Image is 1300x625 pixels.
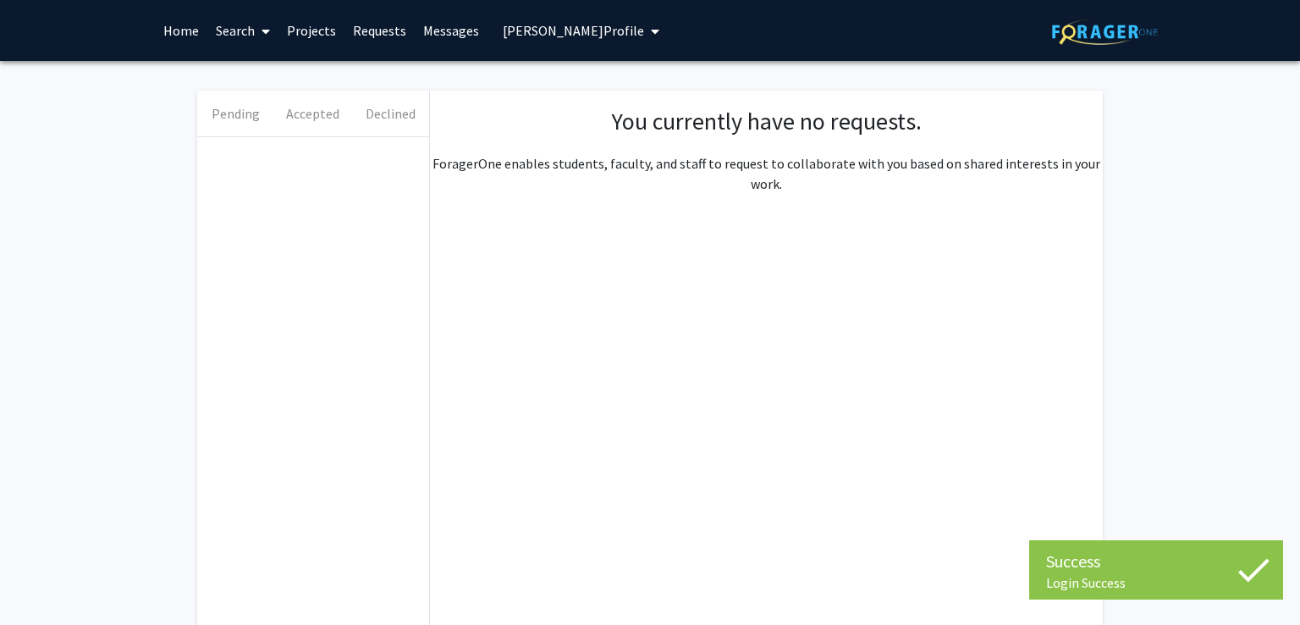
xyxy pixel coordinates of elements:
h1: You currently have no requests. [447,108,1086,136]
a: Home [155,1,207,60]
button: Declined [352,91,429,136]
button: Pending [197,91,274,136]
img: ForagerOne Logo [1052,19,1158,45]
div: Success [1046,549,1266,574]
a: Messages [415,1,487,60]
div: Login Success [1046,574,1266,591]
p: ForagerOne enables students, faculty, and staff to request to collaborate with you based on share... [430,153,1103,194]
span: [PERSON_NAME] Profile [503,22,644,39]
button: Accepted [274,91,351,136]
a: Requests [344,1,415,60]
a: Search [207,1,278,60]
a: Projects [278,1,344,60]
